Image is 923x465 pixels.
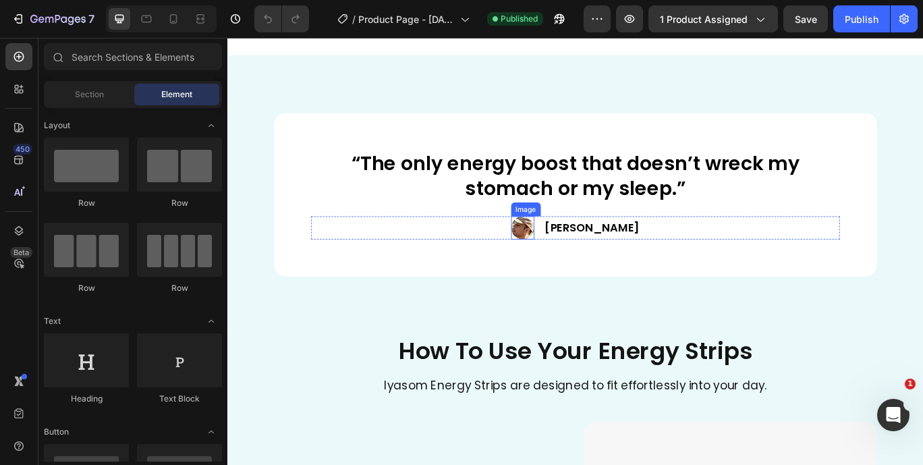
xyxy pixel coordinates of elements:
[795,13,817,25] span: Save
[44,315,61,327] span: Text
[783,5,828,32] button: Save
[161,88,192,101] span: Element
[75,88,104,101] span: Section
[358,12,455,26] span: Product Page - [DATE] 19:23:10
[905,379,916,389] span: 1
[44,43,222,70] input: Search Sections & Elements
[877,399,910,431] iframe: Intercom live chat
[648,5,778,32] button: 1 product assigned
[200,421,222,443] span: Toggle open
[10,247,32,258] div: Beta
[330,208,357,235] img: gempages_574431715968156901-a4e59531-c954-4086-bde2-1b6b8cdeeed1.png
[137,197,222,209] div: Row
[44,282,129,294] div: Row
[200,310,222,332] span: Toggle open
[369,212,479,230] span: [PERSON_NAME]
[845,12,878,26] div: Publish
[44,197,129,209] div: Row
[13,144,32,155] div: 450
[501,13,538,25] span: Published
[44,119,70,132] span: Layout
[88,11,94,27] p: 7
[833,5,890,32] button: Publish
[227,38,923,465] iframe: Design area
[660,12,748,26] span: 1 product assigned
[137,282,222,294] div: Row
[44,426,69,438] span: Button
[44,393,129,405] div: Heading
[137,393,222,405] div: Text Block
[200,115,222,136] span: Toggle open
[333,194,362,206] div: Image
[254,5,309,32] div: Undo/Redo
[55,395,754,413] p: Iyasom Energy Strips are designed to fit effortlessly into your day.
[5,5,101,32] button: 7
[54,346,756,383] h2: How To Use Your Energy Strips
[352,12,356,26] span: /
